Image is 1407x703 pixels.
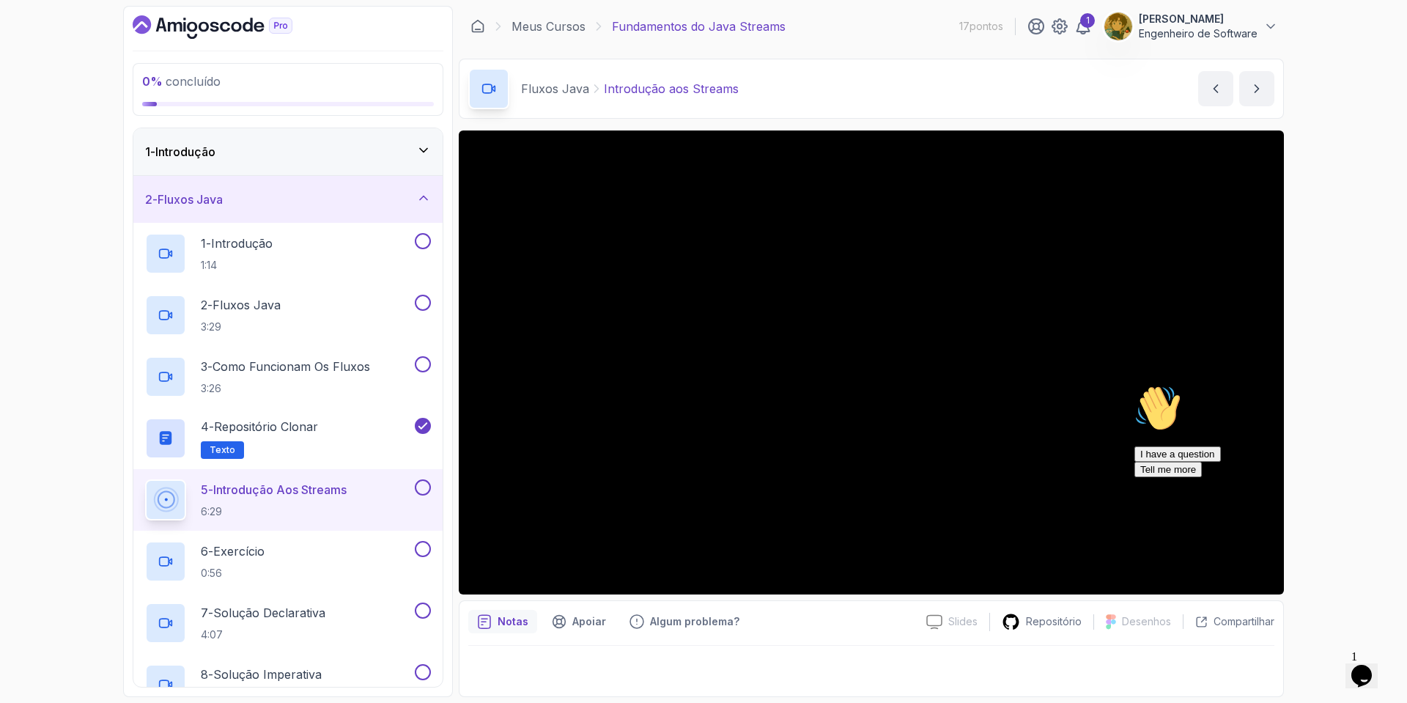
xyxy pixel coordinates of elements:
[498,615,528,627] font: Notas
[612,19,786,34] font: Fundamentos do Java Streams
[201,544,208,559] font: 6
[1139,27,1258,40] font: Engenheiro de Software
[1239,71,1274,106] button: próximo conteúdo
[145,603,431,644] button: 7-Solução Declarativa4:07
[213,667,322,682] font: Solução Imperativa
[201,236,206,251] font: 1
[213,606,325,620] font: Solução Declarativa
[970,20,1003,32] font: pontos
[990,613,1093,631] a: Repositório
[213,359,370,374] font: Como funcionam os fluxos
[948,615,978,627] font: Slides
[6,67,92,83] button: I have a question
[133,176,443,223] button: 2-Fluxos Java
[201,359,207,374] font: 3
[145,233,431,274] button: 1-Introdução1:14
[150,144,155,159] font: -
[1074,18,1092,35] a: 1
[604,81,739,96] font: Introdução aos Streams
[208,482,213,497] font: -
[155,144,215,159] font: Introdução
[207,359,213,374] font: -
[152,192,158,207] font: -
[145,356,431,397] button: 3-Como funcionam os fluxos3:26
[145,541,431,582] button: 6-Exercício0:56
[208,606,213,620] font: -
[468,610,537,633] button: botão de notas
[1026,615,1082,627] font: Repositório
[208,544,213,559] font: -
[1198,71,1233,106] button: conteúdo anterior
[201,259,217,271] font: 1:14
[150,74,163,89] font: %
[133,128,443,175] button: 1-Introdução
[1086,15,1090,26] font: 1
[201,628,223,641] font: 4:07
[145,192,152,207] font: 2
[512,18,586,35] a: Meus Cursos
[145,144,150,159] font: 1
[207,298,213,312] font: -
[1345,644,1392,688] iframe: widget de bate-papo
[650,615,739,627] font: Algum problema?
[145,418,431,459] button: 4-Repositório ClonarTexto
[201,505,222,518] font: 6:29
[6,44,145,55] span: Hi! How can we help?
[208,667,213,682] font: -
[166,74,221,89] font: concluído
[1104,12,1278,41] button: imagem de perfil do usuário[PERSON_NAME]Engenheiro de Software
[201,419,209,434] font: 4
[201,320,221,333] font: 3:29
[201,567,222,579] font: 0:56
[213,544,265,559] font: Exercício
[142,74,150,89] font: 0
[201,298,207,312] font: 2
[512,19,586,34] font: Meus Cursos
[206,236,211,251] font: -
[543,610,615,633] button: Botão de suporte
[133,15,326,39] a: Painel
[470,19,485,34] a: Painel
[201,667,208,682] font: 8
[145,295,431,336] button: 2-Fluxos Java3:29
[211,236,273,251] font: Introdução
[201,482,208,497] font: 5
[621,610,748,633] button: Botão de feedback
[201,606,208,620] font: 7
[521,81,589,96] font: Fluxos Java
[209,419,214,434] font: -
[210,444,235,455] font: Texto
[459,130,1284,595] iframe: 4 - Getting Started With Streams
[959,20,970,32] font: 17
[145,479,431,520] button: 5-Introdução aos Streams6:29
[213,482,347,497] font: Introdução aos Streams
[1139,12,1224,25] font: [PERSON_NAME]
[214,419,318,434] font: Repositório Clonar
[6,6,53,53] img: :wave:
[6,6,270,98] div: 👋Hi! How can we help?I have a questionTell me more
[1129,379,1392,637] iframe: widget de bate-papo
[572,615,606,627] font: Apoiar
[6,83,73,98] button: Tell me more
[201,382,221,394] font: 3:26
[1104,12,1132,40] img: imagem de perfil do usuário
[158,192,223,207] font: Fluxos Java
[1122,615,1171,627] font: Desenhos
[213,298,281,312] font: Fluxos Java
